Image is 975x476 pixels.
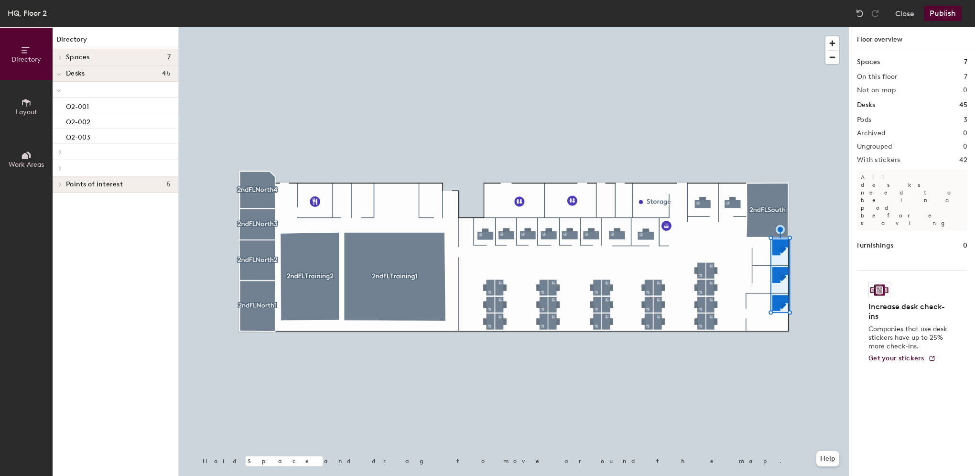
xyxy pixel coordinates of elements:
h1: 0 [963,240,967,251]
span: 5 [167,181,171,188]
span: Spaces [66,54,90,61]
span: Directory [11,55,41,64]
h2: Pods [857,116,871,124]
h4: Increase desk check-ins [868,302,950,321]
p: O2-002 [66,115,90,126]
p: O2-001 [66,100,89,111]
p: All desks need to be in a pod before saving [857,170,967,231]
h1: 7 [964,57,967,67]
h1: Furnishings [857,240,893,251]
p: Companies that use desk stickers have up to 25% more check-ins. [868,325,950,351]
h1: Desks [857,100,875,110]
h2: Archived [857,130,885,137]
h2: 0 [963,130,967,137]
span: 7 [167,54,171,61]
span: Get your stickers [868,354,924,362]
h2: Not on map [857,87,896,94]
img: Sticker logo [868,282,890,298]
button: Help [816,451,839,466]
h2: On this floor [857,73,898,81]
button: Close [895,6,914,21]
a: Get your stickers [868,355,936,363]
img: Redo [870,9,880,18]
h2: 3 [964,116,967,124]
h2: 0 [963,87,967,94]
h2: 0 [963,143,967,151]
h2: 42 [959,156,967,164]
h1: Floor overview [849,27,975,49]
h1: 45 [959,100,967,110]
img: Undo [855,9,865,18]
button: Publish [924,6,962,21]
div: HQ, Floor 2 [8,7,47,19]
h1: Directory [53,34,178,49]
h1: Spaces [857,57,880,67]
span: 45 [162,70,171,77]
h2: With stickers [857,156,900,164]
span: Layout [16,108,37,116]
p: O2-003 [66,130,90,141]
h2: Ungrouped [857,143,892,151]
h2: 7 [964,73,967,81]
span: Desks [66,70,85,77]
span: Work Areas [9,161,44,169]
span: Points of interest [66,181,123,188]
